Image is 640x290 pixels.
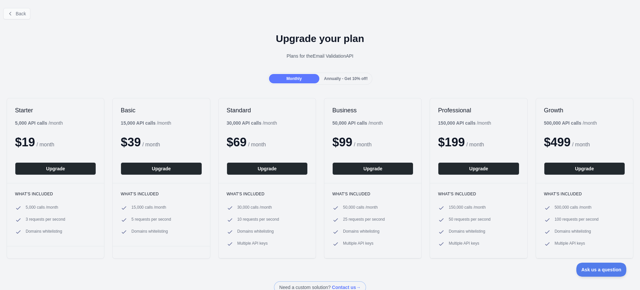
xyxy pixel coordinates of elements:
h2: Standard [227,106,308,114]
span: $ 99 [332,135,352,149]
div: / month [227,120,277,126]
iframe: Toggle Customer Support [576,263,627,277]
div: / month [332,120,383,126]
h2: Business [332,106,413,114]
span: $ 199 [438,135,465,149]
b: 30,000 API calls [227,120,262,126]
div: / month [438,120,491,126]
h2: Professional [438,106,519,114]
b: 150,000 API calls [438,120,475,126]
b: 50,000 API calls [332,120,367,126]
